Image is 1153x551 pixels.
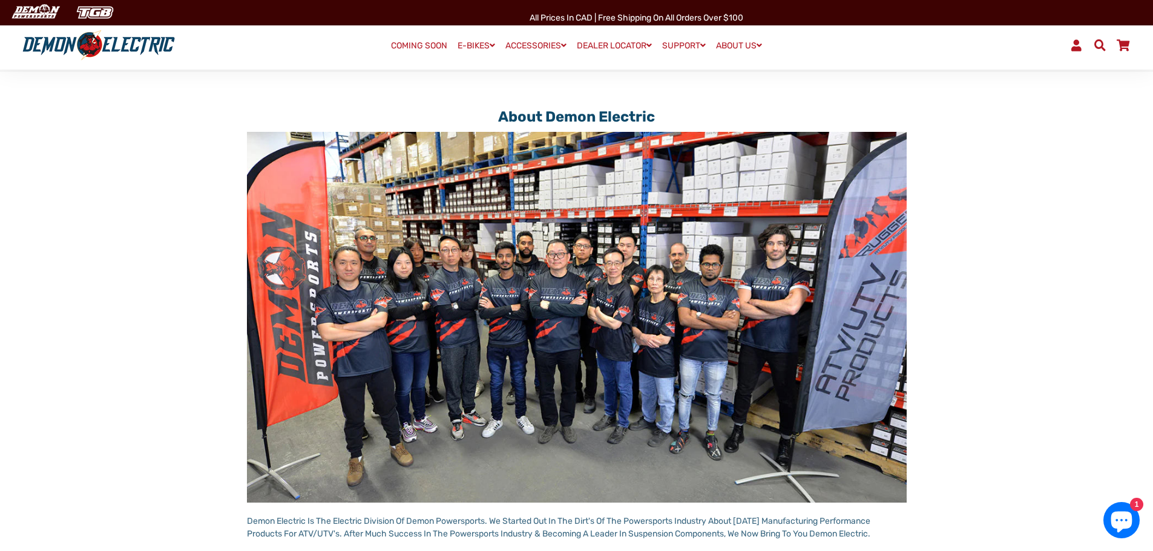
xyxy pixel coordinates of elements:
[501,37,571,54] a: ACCESSORIES
[530,13,743,23] span: All Prices in CAD | Free shipping on all orders over $100
[6,2,64,22] img: Demon Electric
[387,37,452,54] a: COMING SOON
[70,2,120,22] img: TGB Canada
[247,108,907,126] h1: About Demon Electric
[573,37,656,54] a: DEALER LOCATOR
[453,37,499,54] a: E-BIKES
[1100,502,1143,541] inbox-online-store-chat: Shopify online store chat
[18,30,179,61] img: Demon Electric logo
[712,37,766,54] a: ABOUT US
[658,37,710,54] a: SUPPORT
